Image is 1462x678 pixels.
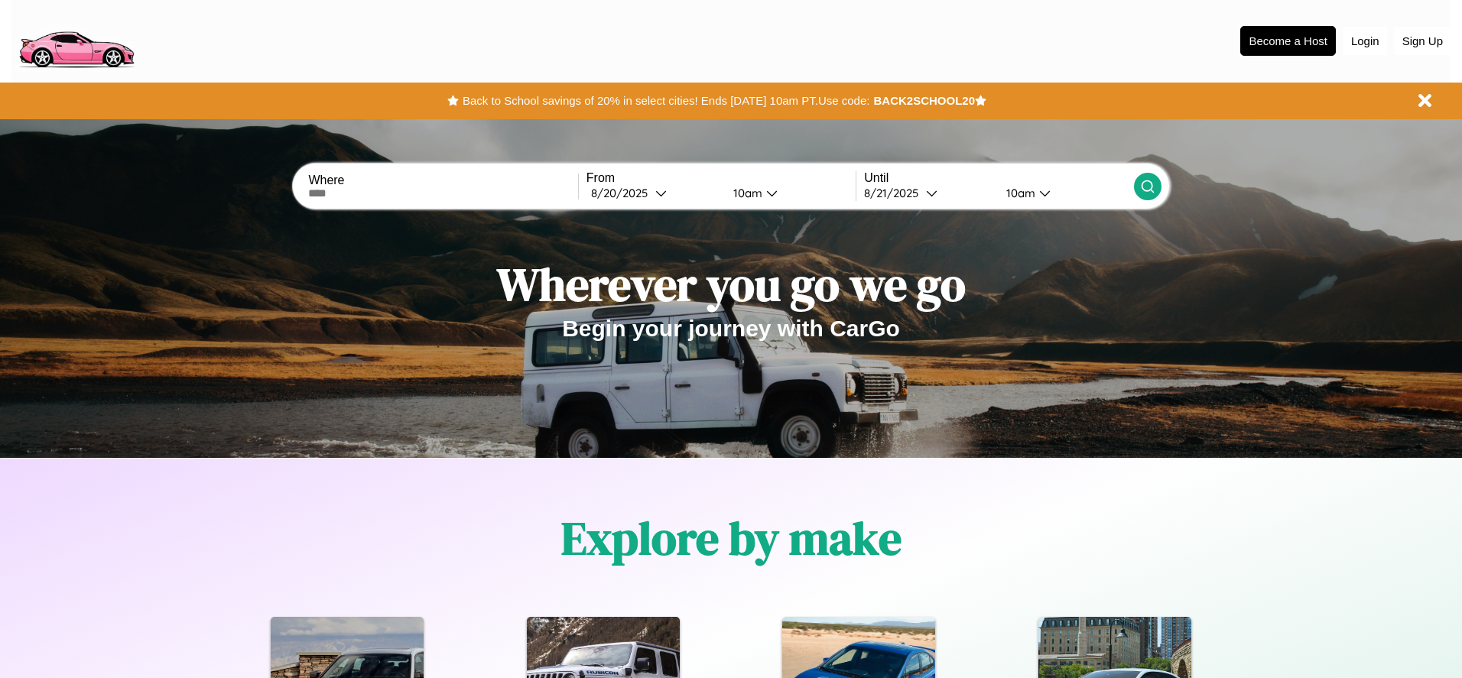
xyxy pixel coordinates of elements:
div: 8 / 20 / 2025 [591,186,655,200]
div: 10am [726,186,766,200]
div: 8 / 21 / 2025 [864,186,926,200]
button: Back to School savings of 20% in select cities! Ends [DATE] 10am PT.Use code: [459,90,873,112]
label: From [586,171,856,185]
button: Become a Host [1240,26,1336,56]
img: logo [11,8,141,72]
h1: Explore by make [561,507,902,569]
button: Login [1343,27,1387,55]
button: 8/20/2025 [586,185,721,201]
b: BACK2SCHOOL20 [873,94,975,107]
button: 10am [994,185,1133,201]
button: 10am [721,185,856,201]
label: Until [864,171,1133,185]
label: Where [308,174,577,187]
div: 10am [999,186,1039,200]
button: Sign Up [1395,27,1451,55]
